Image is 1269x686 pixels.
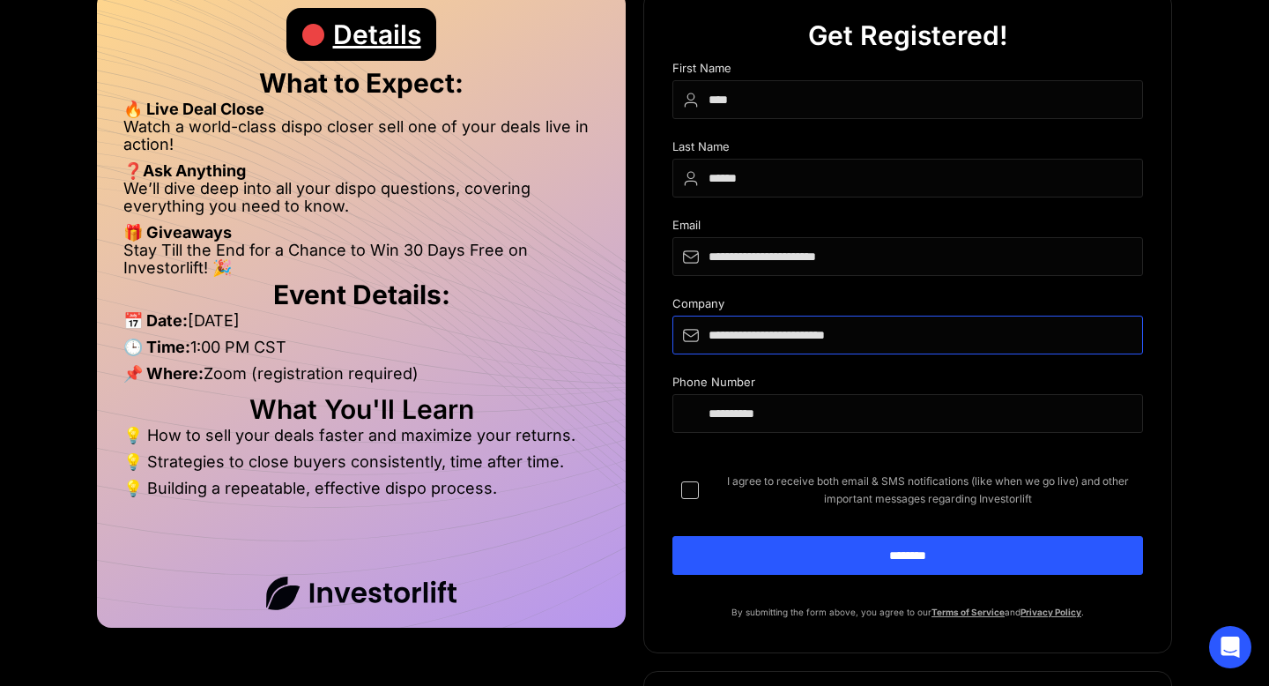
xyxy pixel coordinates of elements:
[672,62,1143,80] div: First Name
[123,400,599,418] h2: What You'll Learn
[123,312,599,339] li: [DATE]
[1209,626,1251,668] div: Open Intercom Messenger
[123,100,264,118] strong: 🔥 Live Deal Close
[808,9,1008,62] div: Get Registered!
[123,365,599,391] li: Zoom (registration required)
[672,297,1143,316] div: Company
[123,118,599,162] li: Watch a world-class dispo closer sell one of your deals live in action!
[672,219,1143,237] div: Email
[123,161,246,180] strong: ❓Ask Anything
[672,62,1143,603] form: DIspo Day Main Form
[123,453,599,480] li: 💡 Strategies to close buyers consistently, time after time.
[672,603,1143,621] p: By submitting the form above, you agree to our and .
[931,607,1005,617] a: Terms of Service
[123,180,599,224] li: We’ll dive deep into all your dispo questions, covering everything you need to know.
[672,140,1143,159] div: Last Name
[713,473,1143,508] span: I agree to receive both email & SMS notifications (like when we go live) and other important mess...
[333,8,421,61] div: Details
[123,364,204,383] strong: 📌 Where:
[1020,607,1081,617] a: Privacy Policy
[123,427,599,453] li: 💡 How to sell your deals faster and maximize your returns.
[123,339,599,365] li: 1:00 PM CST
[672,376,1143,394] div: Phone Number
[123,311,188,330] strong: 📅 Date:
[123,223,232,242] strong: 🎁 Giveaways
[123,480,599,497] li: 💡 Building a repeatable, effective dispo process.
[259,67,464,99] strong: What to Expect:
[123,242,599,277] li: Stay Till the End for a Chance to Win 30 Days Free on Investorlift! 🎉
[273,279,450,310] strong: Event Details:
[123,338,190,356] strong: 🕒 Time:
